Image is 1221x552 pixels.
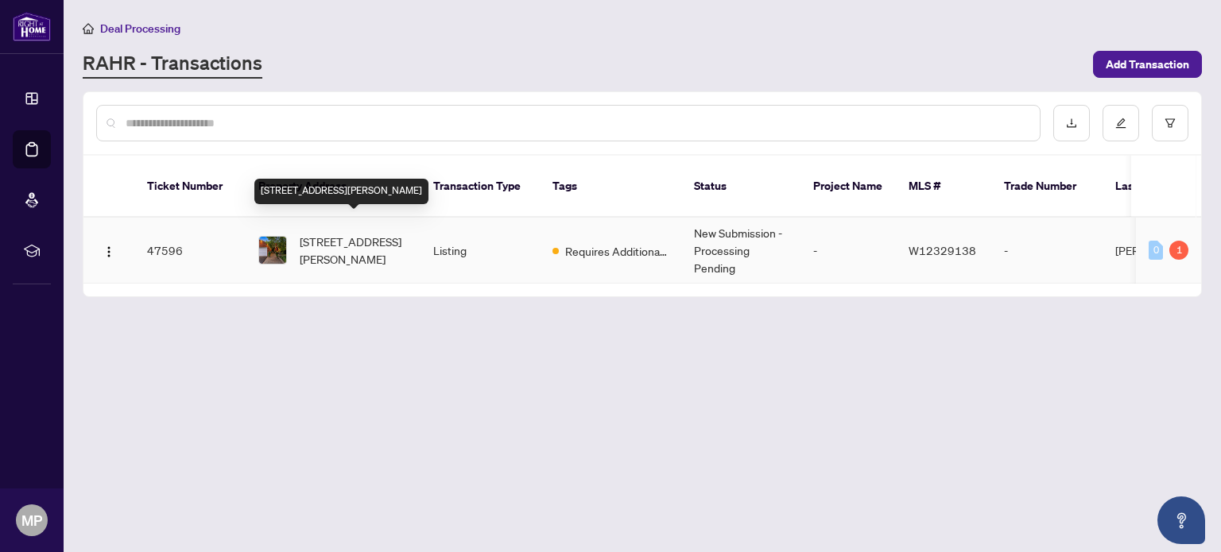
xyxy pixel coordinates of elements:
[1169,241,1188,260] div: 1
[800,218,896,284] td: -
[1157,496,1205,544] button: Open asap
[254,179,428,204] div: [STREET_ADDRESS][PERSON_NAME]
[100,21,180,36] span: Deal Processing
[21,509,42,531] span: MP
[83,23,94,34] span: home
[421,156,540,218] th: Transaction Type
[896,156,991,218] th: MLS #
[1115,118,1126,129] span: edit
[1165,118,1176,129] span: filter
[1093,51,1202,78] button: Add Transaction
[1066,118,1077,129] span: download
[991,218,1103,284] td: -
[13,12,51,41] img: logo
[565,242,669,260] span: Requires Additional Docs
[681,218,800,284] td: New Submission - Processing Pending
[800,156,896,218] th: Project Name
[134,218,246,284] td: 47596
[96,237,122,263] button: Logo
[991,156,1103,218] th: Trade Number
[103,245,115,258] img: Logo
[300,233,408,268] span: [STREET_ADDRESS][PERSON_NAME]
[681,156,800,218] th: Status
[1152,105,1188,141] button: filter
[134,156,246,218] th: Ticket Number
[1106,52,1189,77] span: Add Transaction
[1149,241,1163,260] div: 0
[1103,105,1139,141] button: edit
[421,218,540,284] td: Listing
[246,156,421,218] th: Property Address
[83,50,262,79] a: RAHR - Transactions
[540,156,681,218] th: Tags
[1053,105,1090,141] button: download
[909,243,976,257] span: W12329138
[259,237,286,264] img: thumbnail-img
